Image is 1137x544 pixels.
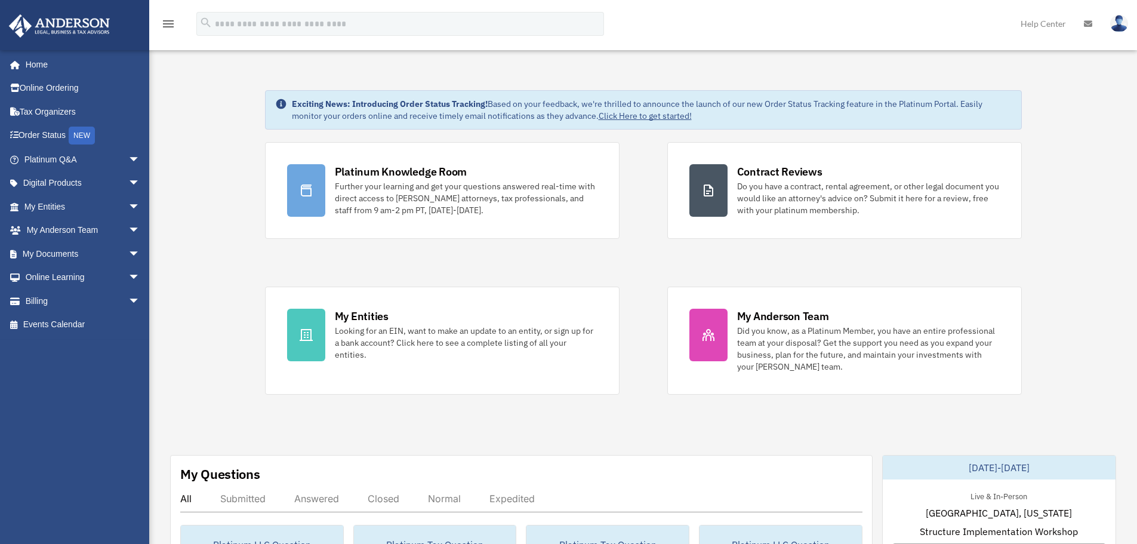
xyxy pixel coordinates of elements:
span: arrow_drop_down [128,219,152,243]
i: search [199,16,212,29]
a: Events Calendar [8,313,158,337]
a: Platinum Q&Aarrow_drop_down [8,147,158,171]
a: My Anderson Team Did you know, as a Platinum Member, you have an entire professional team at your... [667,287,1022,395]
span: arrow_drop_down [128,242,152,266]
div: [DATE]-[DATE] [883,456,1116,480]
a: My Entitiesarrow_drop_down [8,195,158,219]
a: Online Learningarrow_drop_down [8,266,158,290]
img: User Pic [1110,15,1128,32]
a: Click Here to get started! [599,110,692,121]
a: menu [161,21,175,31]
img: Anderson Advisors Platinum Portal [5,14,113,38]
div: Further your learning and get your questions answered real-time with direct access to [PERSON_NAM... [335,180,597,216]
span: [GEOGRAPHIC_DATA], [US_STATE] [926,506,1072,520]
div: My Anderson Team [737,309,829,324]
a: Order StatusNEW [8,124,158,148]
a: Home [8,53,152,76]
div: My Entities [335,309,389,324]
span: arrow_drop_down [128,289,152,314]
div: Contract Reviews [737,164,822,179]
div: Based on your feedback, we're thrilled to announce the launch of our new Order Status Tracking fe... [292,98,1012,122]
span: arrow_drop_down [128,171,152,196]
div: Submitted [220,493,266,505]
span: Structure Implementation Workshop [920,524,1078,539]
span: arrow_drop_down [128,147,152,172]
div: Answered [294,493,339,505]
a: My Anderson Teamarrow_drop_down [8,219,158,242]
div: NEW [69,127,95,145]
div: Did you know, as a Platinum Member, you have an entire professional team at your disposal? Get th... [737,325,1000,373]
a: My Documentsarrow_drop_down [8,242,158,266]
a: Digital Productsarrow_drop_down [8,171,158,195]
strong: Exciting News: Introducing Order Status Tracking! [292,99,488,109]
a: Online Ordering [8,76,158,100]
a: Billingarrow_drop_down [8,289,158,313]
div: Looking for an EIN, want to make an update to an entity, or sign up for a bank account? Click her... [335,325,597,361]
a: My Entities Looking for an EIN, want to make an update to an entity, or sign up for a bank accoun... [265,287,620,395]
div: Expedited [489,493,535,505]
div: My Questions [180,465,260,483]
div: Closed [368,493,399,505]
div: All [180,493,192,505]
span: arrow_drop_down [128,266,152,290]
a: Contract Reviews Do you have a contract, rental agreement, or other legal document you would like... [667,142,1022,239]
i: menu [161,17,175,31]
div: Platinum Knowledge Room [335,164,467,179]
a: Tax Organizers [8,100,158,124]
div: Do you have a contract, rental agreement, or other legal document you would like an attorney's ad... [737,180,1000,216]
div: Live & In-Person [961,489,1037,502]
span: arrow_drop_down [128,195,152,219]
div: Normal [428,493,461,505]
a: Platinum Knowledge Room Further your learning and get your questions answered real-time with dire... [265,142,620,239]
